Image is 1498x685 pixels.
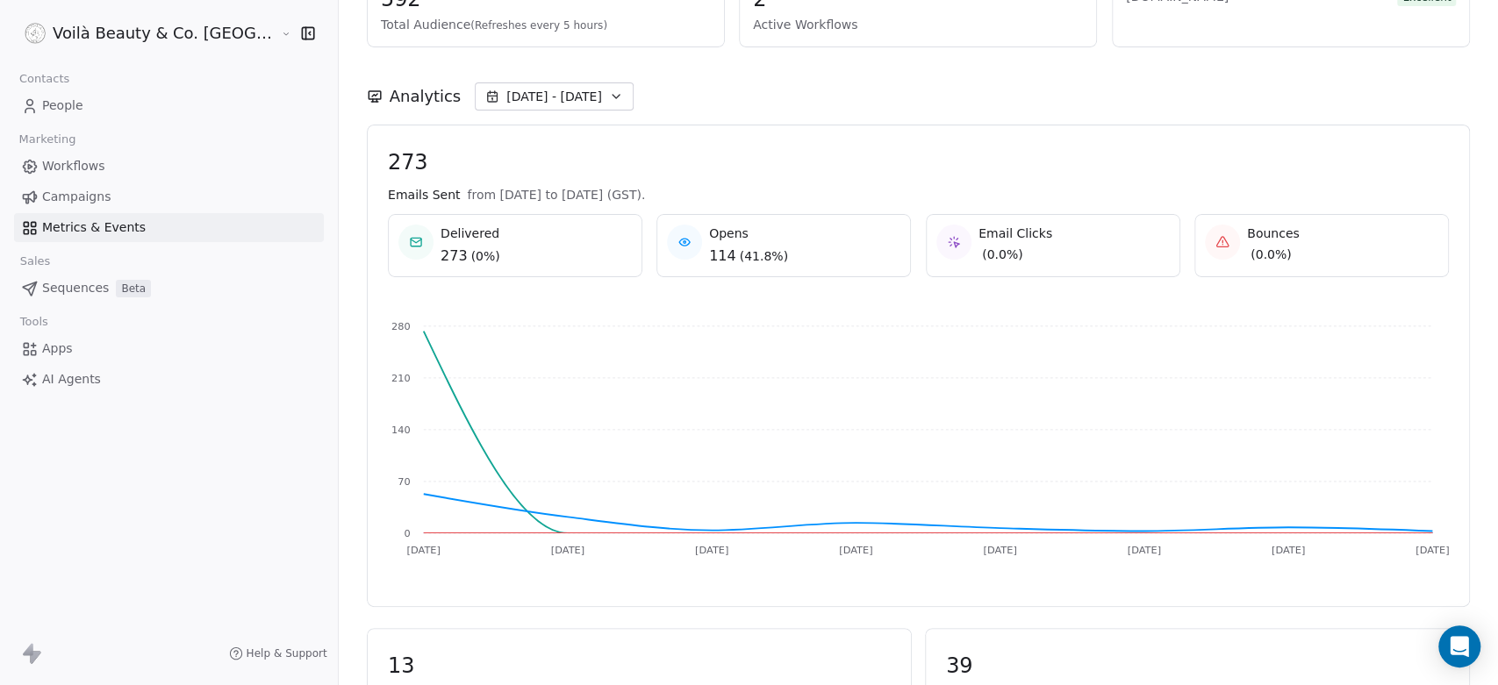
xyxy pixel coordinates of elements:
tspan: 280 [391,320,411,332]
span: Emails Sent [388,186,460,203]
span: Sequences [42,279,109,297]
span: People [42,96,83,115]
span: Opens [709,225,788,242]
tspan: [DATE] [839,544,872,556]
span: 114 [709,246,736,267]
span: Active Workflows [753,16,1083,33]
span: from [DATE] to [DATE] (GST). [467,186,645,203]
tspan: [DATE] [1127,544,1160,556]
a: Workflows [14,152,324,181]
tspan: 70 [398,475,410,488]
tspan: [DATE] [695,544,728,556]
span: 39 [946,653,1449,679]
span: ( 41.8% ) [740,247,788,265]
tspan: [DATE] [1416,544,1449,556]
span: 273 [388,149,1449,175]
span: ( 0% ) [470,247,499,265]
tspan: 210 [391,372,411,384]
button: Voilà Beauty & Co. [GEOGRAPHIC_DATA] [21,18,268,48]
span: Marketing [11,126,83,153]
span: Voilà Beauty & Co. [GEOGRAPHIC_DATA] [53,22,276,45]
img: Voila_Beauty_And_Co_Logo.png [25,23,46,44]
tspan: 0 [404,527,410,539]
span: Contacts [11,66,77,92]
tspan: [DATE] [1272,544,1305,556]
div: Open Intercom Messenger [1438,625,1480,667]
span: ( 0.0% ) [981,246,1022,263]
span: Tools [12,309,55,335]
span: 273 [441,246,468,267]
button: [DATE] - [DATE] [475,82,634,111]
a: AI Agents [14,365,324,394]
span: Apps [42,339,73,358]
span: 13 [388,653,891,679]
span: Delivered [441,225,500,242]
span: Total Audience [381,16,711,33]
span: Sales [12,248,58,275]
span: Workflows [42,157,105,175]
tspan: [DATE] [551,544,584,556]
span: Campaigns [42,188,111,206]
span: ( 0.0% ) [1251,246,1292,263]
a: People [14,91,324,120]
a: Campaigns [14,182,324,211]
span: Bounces [1247,225,1300,242]
tspan: [DATE] [983,544,1016,556]
span: Email Clicks [978,225,1051,242]
tspan: 140 [391,424,411,436]
tspan: [DATE] [406,544,440,556]
span: Help & Support [247,646,327,660]
span: [DATE] - [DATE] [506,88,602,105]
span: (Refreshes every 5 hours) [470,19,607,32]
a: Help & Support [229,646,327,660]
a: SequencesBeta [14,274,324,303]
a: Metrics & Events [14,213,324,242]
span: AI Agents [42,370,101,389]
a: Apps [14,334,324,363]
span: Analytics [390,85,461,108]
span: Metrics & Events [42,218,146,237]
span: Beta [116,280,151,297]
